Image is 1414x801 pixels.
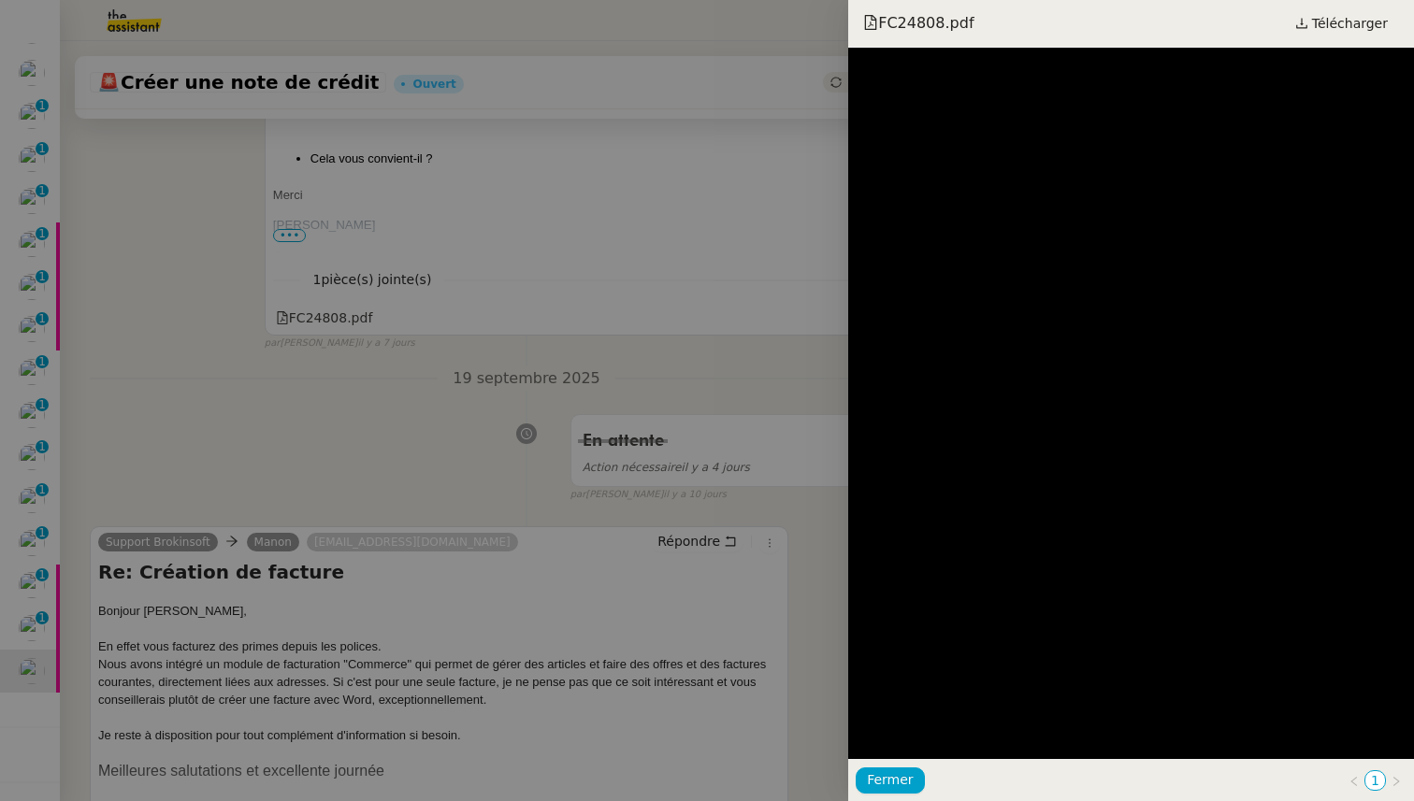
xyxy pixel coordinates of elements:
span: Télécharger [1312,11,1388,36]
button: Page suivante [1386,770,1407,791]
li: 1 [1364,770,1386,791]
button: Page précédente [1344,770,1364,791]
span: FC24808.pdf [863,13,974,34]
button: Fermer [856,767,924,794]
a: 1 [1365,771,1385,790]
a: Télécharger [1284,10,1399,36]
span: Fermer [867,769,913,791]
